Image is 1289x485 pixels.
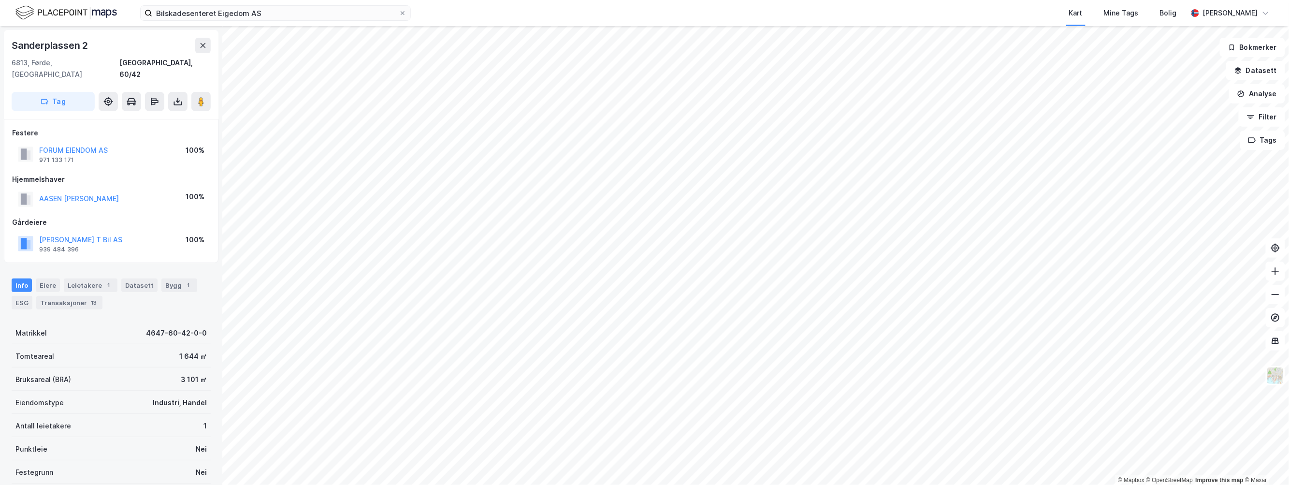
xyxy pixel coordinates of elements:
[1239,107,1285,127] button: Filter
[104,280,114,290] div: 1
[196,467,207,478] div: Nei
[152,6,399,20] input: Søk på adresse, matrikkel, gårdeiere, leietakere eller personer
[36,296,102,309] div: Transaksjoner
[15,351,54,362] div: Tomteareal
[1226,61,1285,80] button: Datasett
[12,38,90,53] div: Sanderplassen 2
[12,92,95,111] button: Tag
[186,145,204,156] div: 100%
[1266,367,1285,385] img: Z
[1203,7,1258,19] div: [PERSON_NAME]
[15,327,47,339] div: Matrikkel
[12,296,32,309] div: ESG
[179,351,207,362] div: 1 644 ㎡
[1240,131,1285,150] button: Tags
[15,397,64,409] div: Eiendomstype
[1104,7,1139,19] div: Mine Tags
[36,279,60,292] div: Eiere
[12,174,210,185] div: Hjemmelshaver
[15,374,71,385] div: Bruksareal (BRA)
[12,279,32,292] div: Info
[161,279,197,292] div: Bygg
[15,467,53,478] div: Festegrunn
[1229,84,1285,103] button: Analyse
[12,217,210,228] div: Gårdeiere
[196,443,207,455] div: Nei
[203,420,207,432] div: 1
[15,4,117,21] img: logo.f888ab2527a4732fd821a326f86c7f29.svg
[146,327,207,339] div: 4647-60-42-0-0
[1118,477,1144,484] a: Mapbox
[12,57,119,80] div: 6813, Førde, [GEOGRAPHIC_DATA]
[15,443,47,455] div: Punktleie
[1160,7,1177,19] div: Bolig
[15,420,71,432] div: Antall leietakere
[119,57,211,80] div: [GEOGRAPHIC_DATA], 60/42
[181,374,207,385] div: 3 101 ㎡
[1241,439,1289,485] iframe: Chat Widget
[89,298,99,308] div: 13
[184,280,193,290] div: 1
[12,127,210,139] div: Festere
[153,397,207,409] div: Industri, Handel
[39,246,79,253] div: 939 484 396
[64,279,117,292] div: Leietakere
[186,191,204,203] div: 100%
[1069,7,1083,19] div: Kart
[121,279,158,292] div: Datasett
[1146,477,1193,484] a: OpenStreetMap
[1220,38,1285,57] button: Bokmerker
[39,156,74,164] div: 971 133 171
[1241,439,1289,485] div: Kontrollprogram for chat
[186,234,204,246] div: 100%
[1196,477,1244,484] a: Improve this map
